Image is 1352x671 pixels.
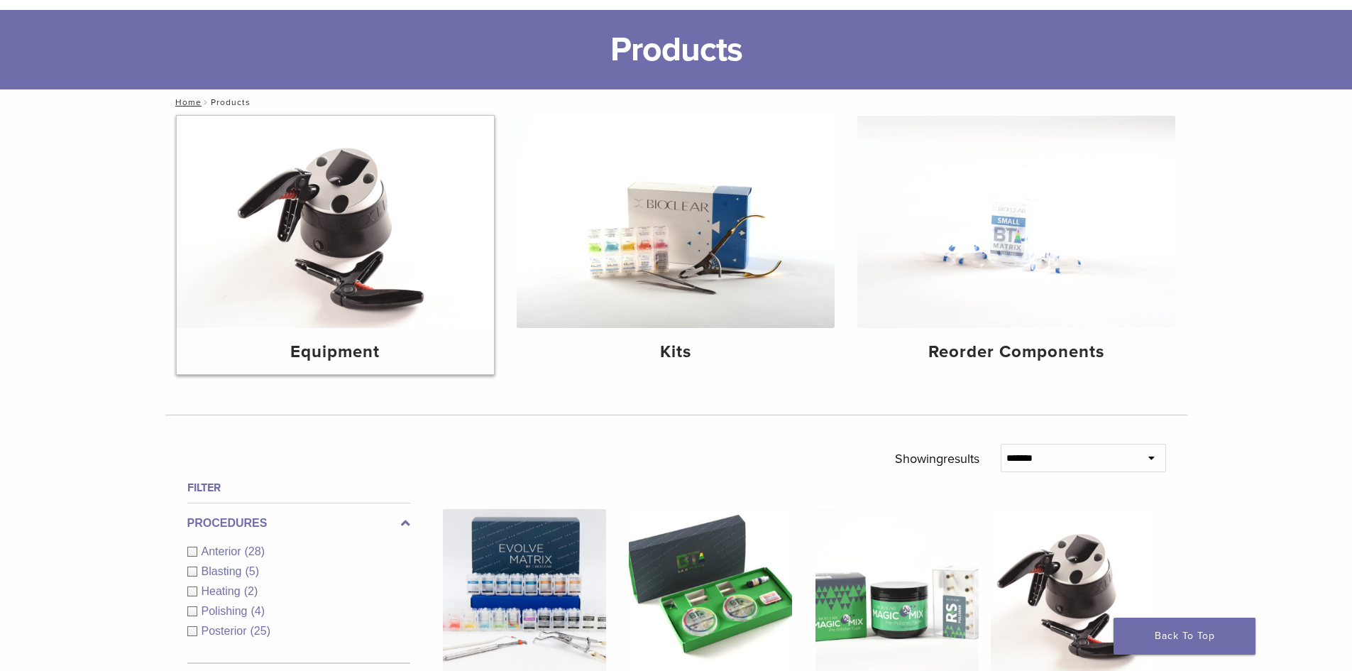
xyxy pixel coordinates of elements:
[202,585,244,597] span: Heating
[251,625,270,637] span: (25)
[517,116,835,374] a: Kits
[177,116,495,328] img: Equipment
[202,99,211,106] span: /
[171,97,202,107] a: Home
[202,545,245,557] span: Anterior
[895,444,979,474] p: Showing results
[528,339,823,365] h4: Kits
[869,339,1164,365] h4: Reorder Components
[188,339,483,365] h4: Equipment
[245,565,259,577] span: (5)
[857,116,1175,328] img: Reorder Components
[187,515,410,532] label: Procedures
[165,89,1187,115] nav: Products
[857,116,1175,374] a: Reorder Components
[202,605,251,617] span: Polishing
[244,585,258,597] span: (2)
[202,625,251,637] span: Posterior
[177,116,495,374] a: Equipment
[517,116,835,328] img: Kits
[202,565,246,577] span: Blasting
[245,545,265,557] span: (28)
[251,605,265,617] span: (4)
[1114,618,1255,655] a: Back To Top
[187,479,410,496] h4: Filter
